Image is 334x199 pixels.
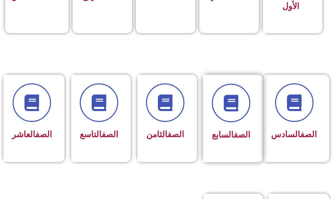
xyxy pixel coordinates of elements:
[80,130,118,139] span: التاسع
[212,130,250,140] span: السابع
[146,130,184,139] span: الثامن
[300,130,317,139] a: الصف
[35,130,52,139] a: الصف
[234,130,250,140] a: الصف
[102,130,118,139] a: الصف
[271,130,317,139] span: السادس
[12,130,52,139] span: العاشر
[167,130,184,139] a: الصف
